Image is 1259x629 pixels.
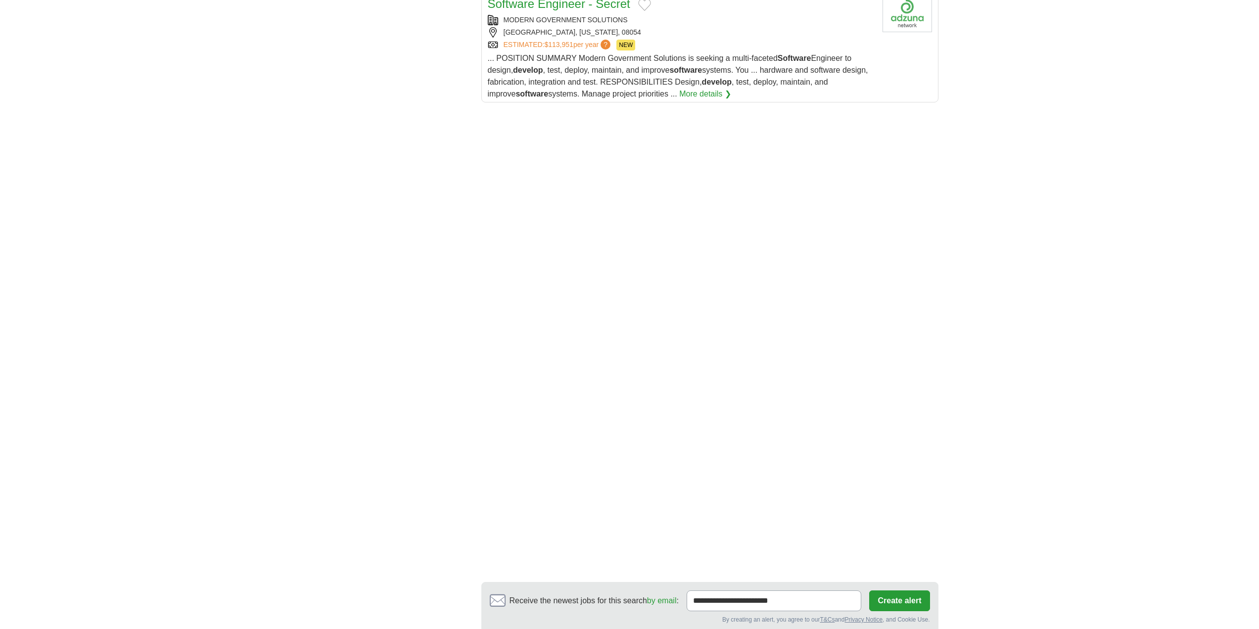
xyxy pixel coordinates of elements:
div: MODERN GOVERNMENT SOLUTIONS [488,15,875,25]
span: ... POSITION SUMMARY Modern Government Solutions is seeking a multi-faceted Engineer to design, ,... [488,54,868,98]
strong: develop [702,78,732,86]
a: by email [647,596,677,605]
span: Receive the newest jobs for this search : [510,595,679,607]
iframe: Ads by Google [481,110,938,574]
strong: software [515,90,548,98]
span: ? [601,40,610,49]
span: NEW [616,40,635,50]
button: Create alert [869,590,930,611]
strong: software [669,66,702,74]
a: T&Cs [820,616,835,623]
a: Privacy Notice [844,616,883,623]
div: [GEOGRAPHIC_DATA], [US_STATE], 08054 [488,27,875,38]
a: More details ❯ [679,88,731,100]
a: ESTIMATED:$113,951per year? [504,40,613,50]
span: $113,951 [544,41,573,48]
strong: develop [513,66,543,74]
strong: Software [778,54,811,62]
div: By creating an alert, you agree to our and , and Cookie Use. [490,615,930,624]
